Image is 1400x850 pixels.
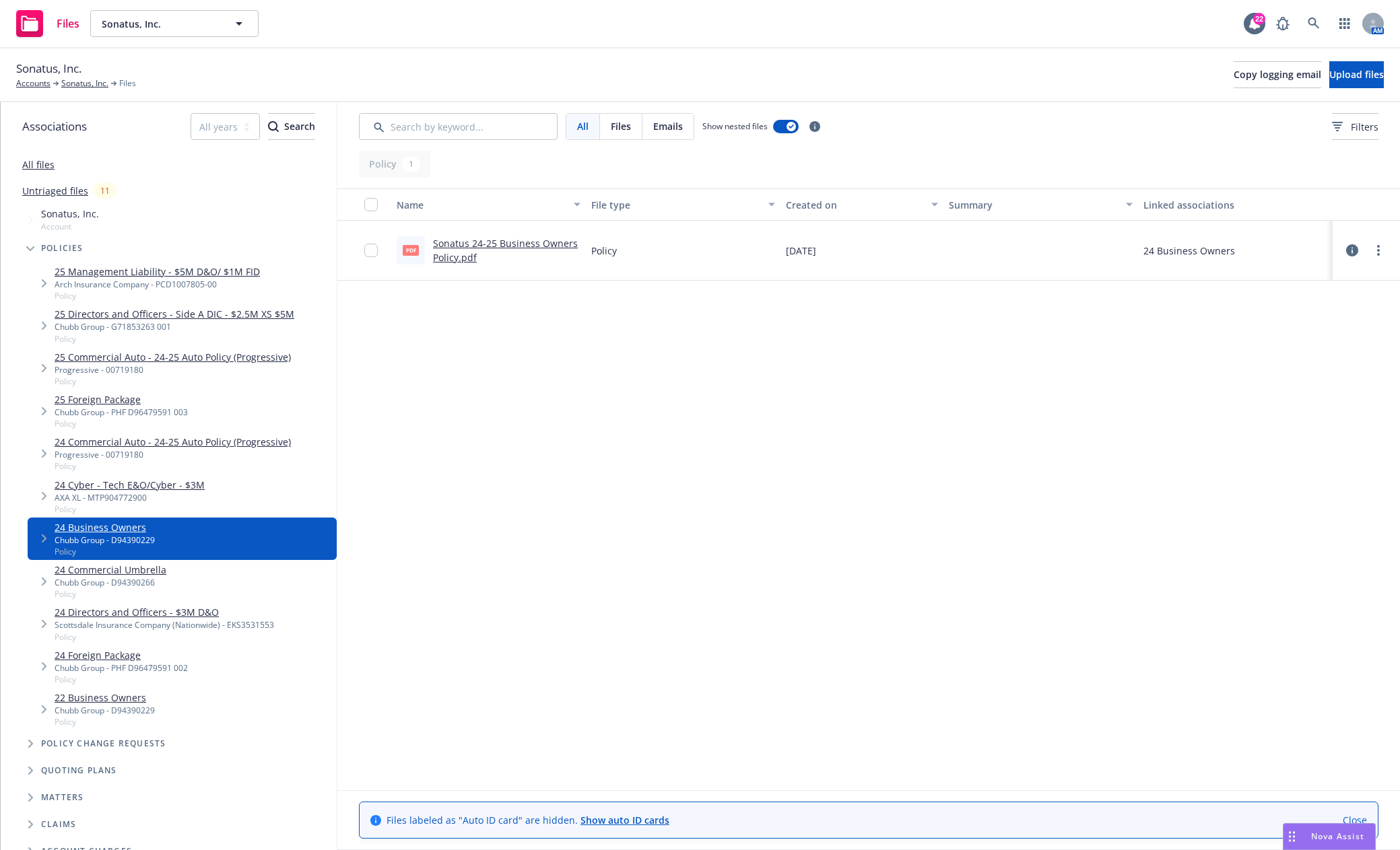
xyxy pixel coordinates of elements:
[55,662,188,674] div: Chubb Group - PHF D96479591 002
[55,376,291,387] span: Policy
[55,648,188,662] a: 24 Foreign Package
[1329,68,1384,81] span: Upload files
[55,435,291,449] a: 24 Commercial Auto - 24-25 Auto Policy (Progressive)
[1143,244,1235,258] div: 24 Business Owners
[364,244,378,257] input: Toggle Row Selected
[55,534,155,546] div: Chubb Group - D94390229
[780,188,943,221] button: Created on
[41,207,99,221] span: Sonatus, Inc.
[57,18,79,29] span: Files
[397,198,566,212] div: Name
[41,740,166,748] span: Policy change requests
[1311,830,1364,842] span: Nova Assist
[22,118,87,135] span: Associations
[55,619,274,631] div: Scottsdale Insurance Company (Nationwide) - EKS3531553
[1283,823,1376,850] button: Nova Assist
[1331,10,1358,37] a: Switch app
[55,588,166,600] span: Policy
[55,674,188,685] span: Policy
[949,198,1118,212] div: Summary
[55,520,155,534] a: 24 Business Owners
[55,321,294,332] div: Chubb Group - G71853263 001
[1138,188,1333,221] button: Linked associations
[580,814,669,826] a: Show auto ID cards
[611,119,631,133] span: Files
[41,221,99,232] span: Account
[119,77,136,90] span: Files
[586,188,780,221] button: File type
[55,392,188,406] a: 25 Foreign Package
[55,716,155,728] span: Policy
[90,10,259,37] button: Sonatus, Inc.
[1269,10,1296,37] a: Report a Bug
[55,690,155,705] a: 22 Business Owners
[1253,13,1265,25] div: 22
[55,290,260,302] span: Policy
[1351,120,1378,134] span: Filters
[22,158,55,171] a: All files
[577,119,589,133] span: All
[55,364,291,376] div: Progressive - 00719180
[653,119,683,133] span: Emails
[55,449,291,460] div: Progressive - 00719180
[943,188,1138,221] button: Summary
[1143,198,1327,212] div: Linked associations
[55,350,291,364] a: 25 Commercial Auto - 24-25 Auto Policy (Progressive)
[41,820,76,828] span: Claims
[387,813,669,827] span: Files labeled as "Auto ID card" are hidden.
[11,5,85,42] a: Files
[364,198,378,211] input: Select all
[786,198,923,212] div: Created on
[55,406,188,418] div: Chubb Group - PHF D96479591 003
[591,244,617,258] span: Policy
[61,77,108,90] a: Sonatus, Inc.
[94,183,116,199] div: 11
[702,120,768,132] span: Show nested files
[102,17,218,31] span: Sonatus, Inc.
[786,244,816,258] span: [DATE]
[41,244,84,252] span: Policies
[1370,242,1387,258] a: more
[268,121,279,132] svg: Search
[55,333,294,345] span: Policy
[22,184,88,198] a: Untriaged files
[1234,61,1321,88] button: Copy logging email
[55,503,205,515] span: Policy
[55,418,188,429] span: Policy
[55,264,260,279] a: 25 Management Liability - $5M D&O/ $1M FID
[55,492,205,503] div: AXA XL - MTP904772900
[433,237,578,264] a: Sonatus 24-25 Business Owners Policy.pdf
[55,460,291,472] span: Policy
[55,631,274,643] span: Policy
[1300,10,1327,37] a: Search
[55,307,294,321] a: 25 Directors and Officers - Side A DIC - $2.5M XS $5M
[1332,120,1378,134] span: Filters
[16,77,51,90] a: Accounts
[391,188,586,221] button: Name
[1329,61,1384,88] button: Upload files
[1284,824,1300,849] div: Drag to move
[55,478,205,492] a: 24 Cyber - Tech E&O/Cyber - $3M
[268,114,315,139] div: Search
[16,60,81,77] span: Sonatus, Inc.
[268,113,315,140] button: SearchSearch
[1343,813,1367,827] a: Close
[1234,68,1321,81] span: Copy logging email
[41,767,117,775] span: Quoting plans
[55,546,155,557] span: Policy
[1332,113,1378,140] button: Filters
[55,563,166,577] a: 24 Commercial Umbrella
[591,198,760,212] div: File type
[55,279,260,290] div: Arch Insurance Company - PCD1007805-00
[359,113,558,140] input: Search by keyword...
[403,245,419,255] span: pdf
[55,605,274,619] a: 24 Directors and Officers - $3M D&O
[41,793,84,802] span: Matters
[55,577,166,588] div: Chubb Group - D94390266
[55,705,155,716] div: Chubb Group - D94390229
